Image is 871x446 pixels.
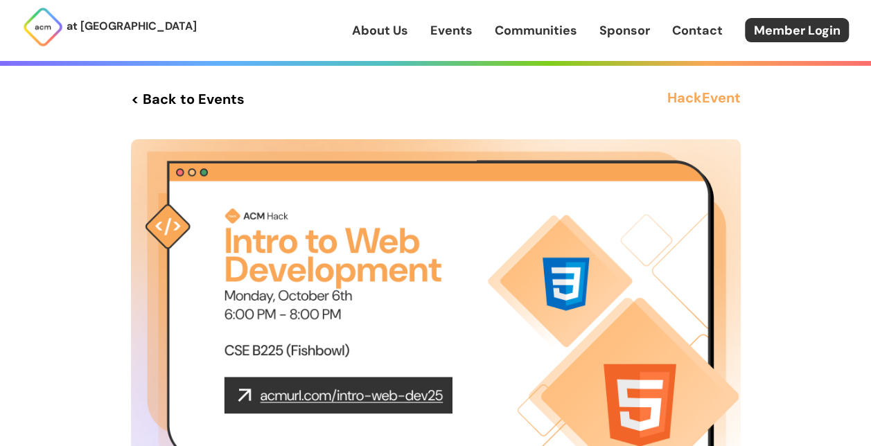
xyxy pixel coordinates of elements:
[67,17,197,35] p: at [GEOGRAPHIC_DATA]
[599,21,650,39] a: Sponsor
[495,21,577,39] a: Communities
[745,18,849,42] a: Member Login
[667,87,741,111] h3: Hack Event
[131,87,245,111] a: < Back to Events
[430,21,473,39] a: Events
[672,21,723,39] a: Contact
[352,21,408,39] a: About Us
[22,6,64,48] img: ACM Logo
[22,6,197,48] a: at [GEOGRAPHIC_DATA]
